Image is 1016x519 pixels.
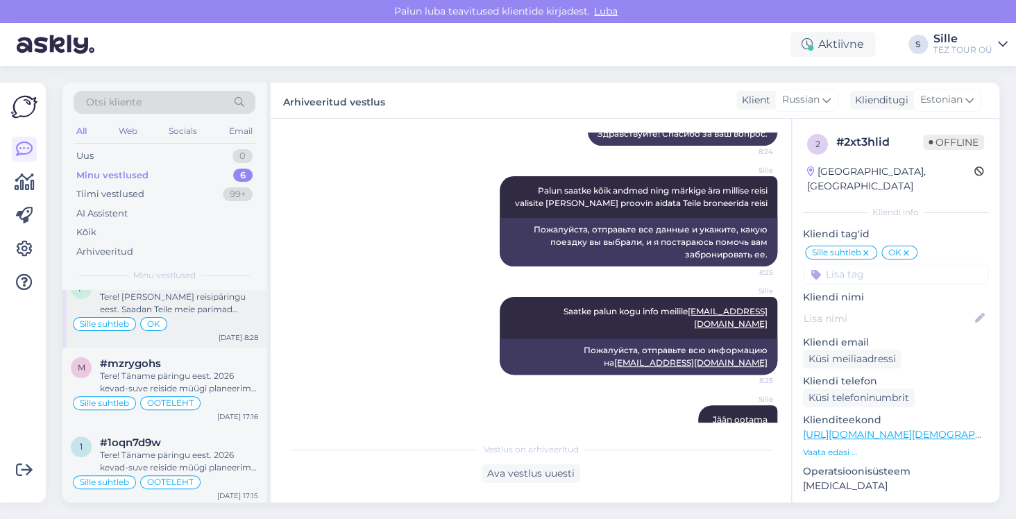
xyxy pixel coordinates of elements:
label: Arhiveeritud vestlus [283,91,385,110]
span: Offline [923,135,984,150]
div: 6 [233,169,253,182]
span: Sille [721,394,773,405]
div: Пожалуйста, отправьте всю информацию на [500,339,777,375]
div: Uus [76,149,94,163]
div: Minu vestlused [76,169,149,182]
p: Brauser [803,499,988,513]
span: 8:24 [721,146,773,157]
span: 1 [80,441,83,452]
div: Здравствуйте! Спасибо за ваш вопрос. [588,122,777,146]
span: Minu vestlused [133,269,196,282]
p: Vaata edasi ... [803,446,988,459]
p: Kliendi tag'id [803,227,988,241]
div: Ava vestlus uuesti [482,464,580,483]
span: Estonian [920,92,963,108]
input: Lisa nimi [804,311,972,326]
span: Palun saatke kõik andmed ning märkige ära millise reisi valisite [PERSON_NAME] proovin aidata Tei... [515,185,770,208]
div: Socials [166,122,200,140]
span: Sille suhtleb [80,399,129,407]
div: [DATE] 8:28 [219,332,258,343]
span: OOTELEHT [147,478,194,486]
span: #mzrygohs [100,357,161,370]
div: Klient [736,93,770,108]
input: Lisa tag [803,264,988,284]
span: OOTELEHT [147,399,194,407]
span: Russian [782,92,820,108]
div: All [74,122,90,140]
p: Kliendi telefon [803,374,988,389]
div: Email [226,122,255,140]
span: Sille suhtleb [80,320,129,328]
span: Sille [721,286,773,296]
span: 8:25 [721,375,773,386]
span: Sille suhtleb [80,478,129,486]
div: 0 [232,149,253,163]
div: [GEOGRAPHIC_DATA], [GEOGRAPHIC_DATA] [807,164,974,194]
span: Sille suhtleb [812,248,861,257]
div: Arhiveeritud [76,245,133,259]
div: Kliendi info [803,206,988,219]
p: Kliendi email [803,335,988,350]
div: AI Assistent [76,207,128,221]
div: Kõik [76,226,96,239]
div: Web [116,122,140,140]
span: Sille [721,165,773,176]
span: Vestlus on arhiveeritud [484,443,579,456]
div: Aktiivne [790,32,875,57]
span: Saatke palun kogu info meilile [564,306,768,329]
span: Otsi kliente [86,95,142,110]
p: Klienditeekond [803,413,988,427]
div: Tiimi vestlused [76,187,144,201]
span: Luba [590,5,622,17]
div: Küsi meiliaadressi [803,350,901,368]
div: Klienditugi [849,93,908,108]
span: OK [147,320,160,328]
div: 99+ [223,187,253,201]
a: [EMAIL_ADDRESS][DOMAIN_NAME] [688,306,768,329]
div: Tere! Täname päringu eest. 2026 kevad-suve reiside müügi planeerime avada oktoobris 2025. Teie pä... [100,370,258,395]
div: Küsi telefoninumbrit [803,389,915,407]
a: [EMAIL_ADDRESS][DOMAIN_NAME] [614,357,768,368]
div: # 2xt3hlid [836,134,923,151]
span: OK [888,248,901,257]
div: Tere! [PERSON_NAME] reisipäringu eest. Saadan Teile meie parimad pakkumised esimesel võimalusel. ... [100,291,258,316]
span: 2 [815,139,820,149]
div: Tere! Täname päringu eest. 2026 kevad-suve reiside müügi planeerime avada oktoobris 2025. Teie pä... [100,449,258,474]
div: [DATE] 17:16 [217,411,258,422]
img: Askly Logo [11,94,37,120]
div: Sille [933,33,992,44]
div: [DATE] 17:15 [217,491,258,501]
span: m [78,362,85,373]
span: 8:25 [721,267,773,278]
p: [MEDICAL_DATA] [803,479,988,493]
div: TEZ TOUR OÜ [933,44,992,56]
p: Operatsioonisüsteem [803,464,988,479]
span: Jään ootama [713,414,768,425]
p: Kliendi nimi [803,290,988,305]
span: #1oqn7d9w [100,436,161,449]
a: SilleTEZ TOUR OÜ [933,33,1008,56]
div: Пожалуйста, отправьте все данные и укажите, какую поездку вы выбрали, и я постараюсь помочь вам з... [500,218,777,266]
div: S [908,35,928,54]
